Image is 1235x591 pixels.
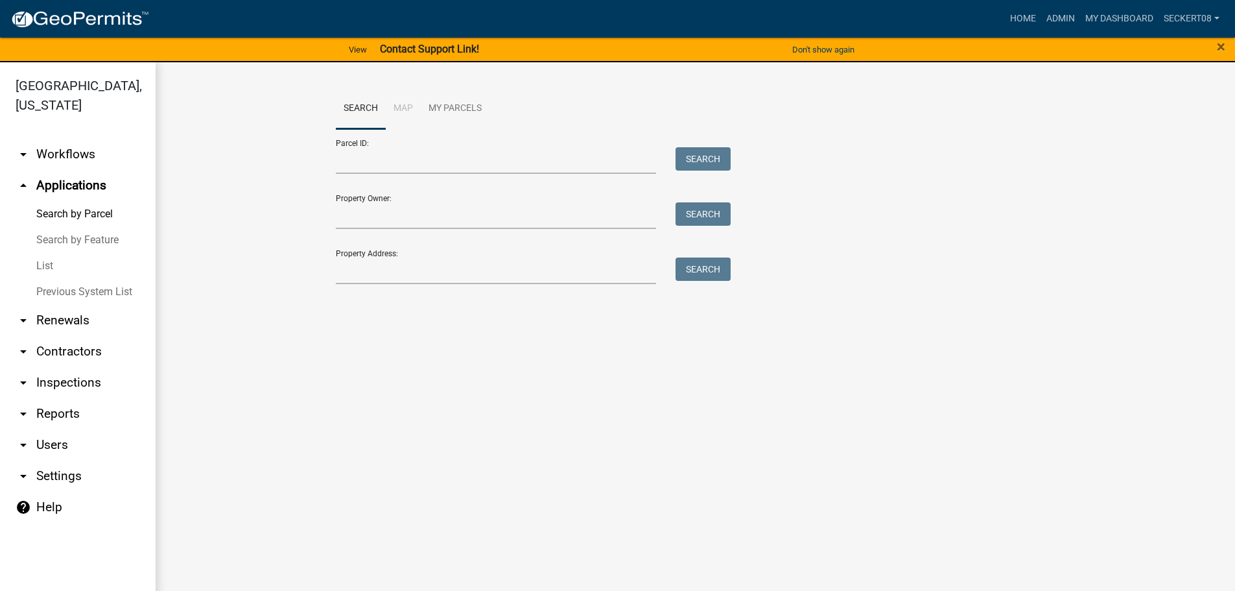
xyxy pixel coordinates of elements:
[1005,6,1041,31] a: Home
[16,313,31,328] i: arrow_drop_down
[1217,38,1225,56] span: ×
[16,344,31,359] i: arrow_drop_down
[1217,39,1225,54] button: Close
[1080,6,1159,31] a: My Dashboard
[676,202,731,226] button: Search
[16,178,31,193] i: arrow_drop_up
[16,147,31,162] i: arrow_drop_down
[16,468,31,484] i: arrow_drop_down
[1041,6,1080,31] a: Admin
[344,39,372,60] a: View
[16,406,31,422] i: arrow_drop_down
[16,437,31,453] i: arrow_drop_down
[787,39,860,60] button: Don't show again
[421,88,489,130] a: My Parcels
[676,147,731,171] button: Search
[1159,6,1225,31] a: seckert08
[380,43,479,55] strong: Contact Support Link!
[676,258,731,281] button: Search
[16,500,31,515] i: help
[16,375,31,391] i: arrow_drop_down
[336,88,386,130] a: Search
